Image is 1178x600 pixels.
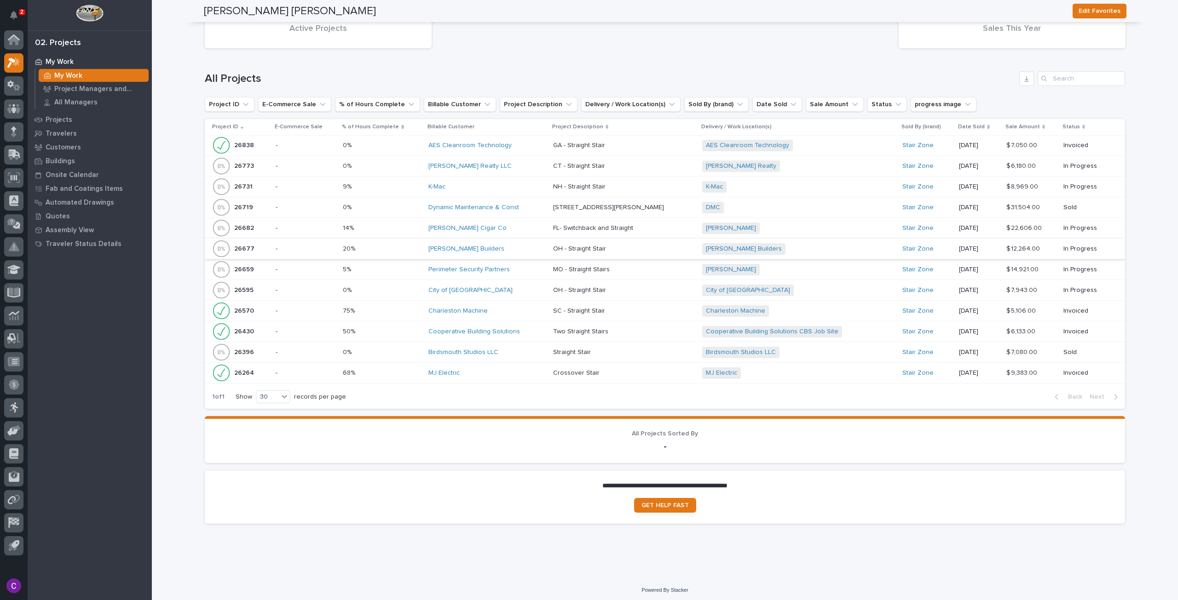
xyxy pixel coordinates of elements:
p: 26838 [234,140,256,149]
p: 9% [343,181,353,191]
p: 26659 [234,264,256,274]
p: In Progress [1063,183,1111,191]
p: Status [1063,122,1080,132]
p: 26773 [234,160,256,170]
p: Sold [1063,204,1111,211]
tr: 2667726677 -20%20% [PERSON_NAME] Builders OH - Straight StairOH - Straight Stair [PERSON_NAME] Bu... [205,239,1125,259]
p: Quotes [46,212,70,221]
p: [STREET_ADDRESS][PERSON_NAME] [553,202,666,211]
p: 75% [343,305,357,315]
p: - [276,204,335,211]
tr: 2626426264 -68%68% MJ Electric Crossover StairCrossover Stair MJ Electric Stair Zone [DATE]$ 9,38... [205,363,1125,383]
p: $ 7,943.00 [1006,285,1039,294]
p: In Progress [1063,266,1111,274]
p: Billable Customer [427,122,474,132]
p: OH - Straight Stair [553,243,608,253]
p: My Work [46,58,74,66]
a: Stair Zone [902,328,934,336]
a: All Managers [35,96,152,109]
button: Project Description [500,97,577,112]
p: All Managers [54,98,98,107]
a: Onsite Calendar [28,168,152,182]
p: Delivery / Work Location(s) [701,122,772,132]
p: In Progress [1063,162,1111,170]
tr: 2671926719 -0%0% Dynamic Maintenance & Const [STREET_ADDRESS][PERSON_NAME][STREET_ADDRESS][PERSON... [205,197,1125,218]
p: 2 [20,9,23,15]
p: Straight Stair [553,347,593,356]
a: GET HELP FAST [634,498,696,513]
p: - [276,266,335,274]
p: Invoiced [1063,307,1111,315]
p: 26595 [234,285,255,294]
p: In Progress [1063,224,1111,232]
tr: 2665926659 -5%5% Perimeter Security Partners MO - Straight StairsMO - Straight Stairs [PERSON_NAM... [205,259,1125,280]
p: SC - Straight Stair [553,305,607,315]
p: - [276,142,335,149]
p: 1 of 1 [205,386,232,408]
p: Buildings [46,157,75,166]
span: Edit Favorites [1079,6,1120,17]
div: 30 [256,392,278,402]
p: - [276,328,335,336]
p: My Work [54,72,82,80]
p: - [276,369,335,377]
p: 20% [343,243,357,253]
a: My Work [28,55,152,69]
a: My Work [35,69,152,82]
a: Fab and Coatings Items [28,182,152,195]
a: [PERSON_NAME] [706,224,756,232]
p: [DATE] [959,204,999,211]
span: GET HELP FAST [641,502,689,509]
button: E-Commerce Sale [258,97,331,112]
a: Stair Zone [902,369,934,377]
p: $ 5,106.00 [1006,305,1038,315]
p: Invoiced [1063,328,1111,336]
p: - [216,441,1114,452]
p: GA - Straight Stair [553,140,607,149]
p: - [276,245,335,253]
p: Invoiced [1063,369,1111,377]
a: [PERSON_NAME] Builders [428,245,504,253]
a: [PERSON_NAME] Realty [706,162,776,170]
a: AES Cleanroom Technology [428,142,512,149]
p: 68% [343,367,357,377]
a: Traveler Status Details [28,237,152,251]
a: Stair Zone [902,286,934,294]
p: 26731 [234,181,254,191]
p: 0% [343,285,353,294]
p: Show [236,393,252,401]
p: - [276,183,335,191]
p: $ 6,180.00 [1006,160,1038,170]
p: Fab and Coatings Items [46,185,123,193]
button: Date Sold [752,97,802,112]
p: OH - Straight Stair [553,285,608,294]
button: Edit Favorites [1073,4,1126,18]
p: In Progress [1063,245,1111,253]
button: % of Hours Complete [335,97,420,112]
p: 14% [343,223,356,232]
p: 50% [343,326,357,336]
p: $ 6,133.00 [1006,326,1037,336]
p: [DATE] [959,183,999,191]
p: $ 9,383.00 [1006,367,1039,377]
a: Cooperative Building Solutions [428,328,520,336]
p: 26430 [234,326,256,336]
span: Back [1063,393,1082,401]
p: E-Commerce Sale [275,122,323,132]
button: progress image [911,97,976,112]
button: users-avatar [4,576,23,595]
a: Powered By Stacker [641,587,688,593]
button: Next [1086,393,1125,401]
p: NH - Straight Stair [553,181,607,191]
h1: All Projects [205,72,1016,86]
p: Project Managers and Engineers [54,85,145,93]
p: Invoiced [1063,142,1111,149]
p: [DATE] [959,307,999,315]
h2: [PERSON_NAME] [PERSON_NAME] [204,5,376,18]
a: Cooperative Building Solutions CBS Job Site [706,328,838,336]
button: Back [1047,393,1086,401]
a: Stair Zone [902,162,934,170]
p: MO - Straight Stairs [553,264,612,274]
p: $ 8,969.00 [1006,181,1040,191]
a: Buildings [28,154,152,168]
